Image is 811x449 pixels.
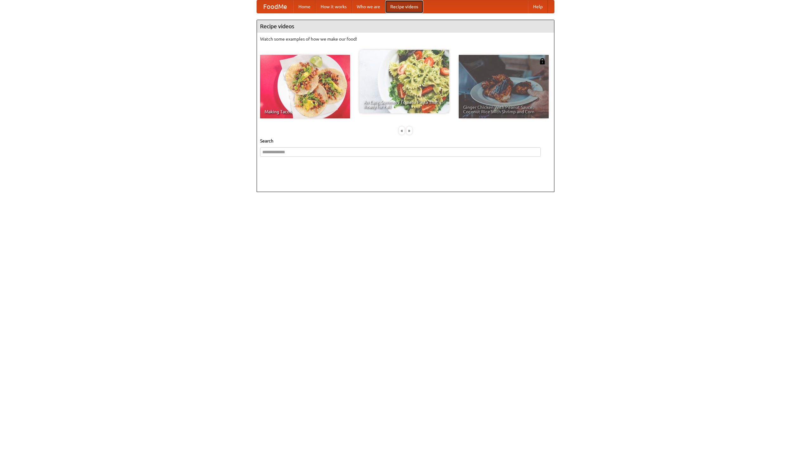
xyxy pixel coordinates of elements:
div: « [399,127,405,135]
a: How it works [316,0,352,13]
a: Recipe videos [385,0,423,13]
a: FoodMe [257,0,293,13]
h4: Recipe videos [257,20,554,33]
a: Who we are [352,0,385,13]
a: Help [528,0,548,13]
a: Making Tacos [260,55,350,118]
a: Home [293,0,316,13]
div: » [406,127,412,135]
h5: Search [260,138,551,144]
a: An Easy, Summery Tomato Pasta That's Ready for Fall [359,50,449,113]
p: Watch some examples of how we make our food! [260,36,551,42]
span: Making Tacos [265,109,346,114]
img: 483408.png [539,58,546,64]
span: An Easy, Summery Tomato Pasta That's Ready for Fall [364,100,445,109]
